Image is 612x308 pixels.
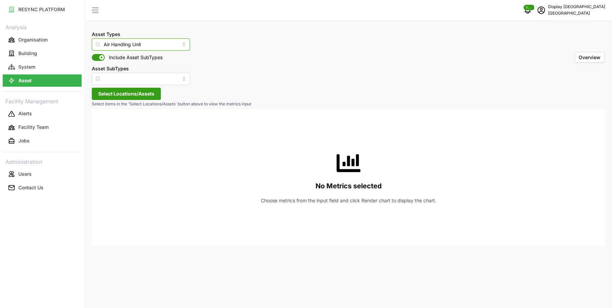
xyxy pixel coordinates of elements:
button: Select Locations/Assets [92,88,161,100]
p: Jobs [18,137,30,144]
span: Select Locations/Assets [98,88,154,100]
p: Facility Management [3,96,82,106]
span: Include Asset SubTypes [105,54,163,61]
button: notifications [521,3,534,17]
button: Jobs [3,135,82,147]
p: Asset [18,77,32,84]
p: System [18,64,35,70]
p: Choose metrics from the input field and click Render chart to display the chart. [261,197,436,204]
p: Users [18,171,32,177]
button: Users [3,168,82,180]
p: Analysis [3,22,82,32]
p: Organisation [18,36,48,43]
button: Alerts [3,108,82,120]
button: Asset [3,74,82,87]
button: Contact Us [3,182,82,194]
p: Facility Team [18,124,49,131]
button: Facility Team [3,121,82,134]
p: No Metrics selected [316,181,382,192]
a: Organisation [3,33,82,47]
button: Organisation [3,34,82,46]
a: System [3,60,82,74]
p: Display [GEOGRAPHIC_DATA] [548,4,605,10]
p: Select items in the 'Select Locations/Assets' button above to view the metrics input [92,101,605,107]
p: Contact Us [18,184,44,191]
label: Asset SubTypes [92,65,129,72]
a: Building [3,47,82,60]
a: Users [3,167,82,181]
button: RESYNC PLATFORM [3,3,82,16]
span: 1063 [526,5,532,10]
button: System [3,61,82,73]
p: Building [18,50,37,57]
a: Alerts [3,107,82,121]
a: Jobs [3,134,82,148]
button: Building [3,47,82,59]
p: Administration [3,156,82,166]
span: Overview [579,54,600,60]
button: schedule [534,3,548,17]
p: Alerts [18,110,32,117]
label: Asset Types [92,31,120,38]
p: [GEOGRAPHIC_DATA] [548,10,605,17]
p: RESYNC PLATFORM [18,6,65,13]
